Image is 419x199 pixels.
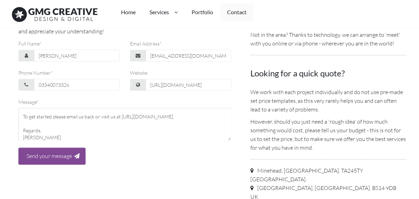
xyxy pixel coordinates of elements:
p: We work with each project individually and do not use pre-made set price templates, as this very ... [250,88,406,114]
a: Services [143,3,185,21]
label: Phone Number* [18,68,53,77]
label: Website [130,68,147,77]
input: Send your message [24,151,74,161]
label: Full Name* [18,39,41,48]
input: So we can contact you [34,79,120,91]
a: Home [114,3,143,21]
img: Give Me Gimmicks logo [11,3,98,24]
a: Contact [220,3,253,21]
label: Email Address* [130,39,162,48]
p: However, should you just need a 'rough idea' of how much something would cost, please tell us you... [250,117,406,152]
label: Message* [18,98,39,106]
input: Your Email Address [146,50,231,61]
input: if you have one yet [146,79,231,91]
span: Looking for a quick quote? [250,69,345,77]
input: Full Name [34,50,120,61]
p: Not in the area? Thanks to technology, we can arrange to 'meet' with you online or via phone - wh... [250,31,406,48]
a: Portfolio [185,3,220,21]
